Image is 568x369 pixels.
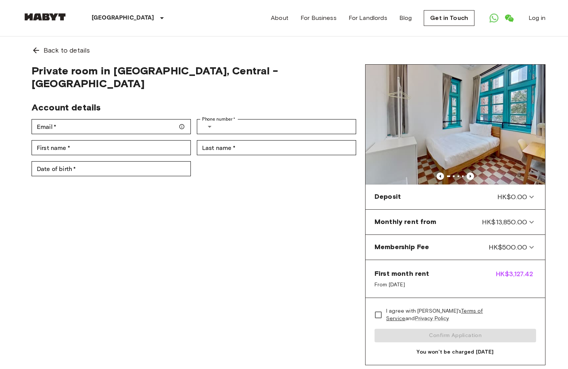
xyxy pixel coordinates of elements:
[32,102,101,113] span: Account details
[202,119,217,134] button: Select country
[197,140,356,155] div: Last name
[386,307,530,322] span: I agree with [PERSON_NAME]'s and
[467,172,474,180] button: Previous image
[23,13,68,21] img: Habyt
[496,269,536,289] span: HK$3,127.42
[366,65,545,184] img: Marketing picture of unit HK-01-057-001-002
[386,308,483,322] a: Terms of Service
[44,45,90,55] span: Back to details
[271,14,289,23] a: About
[32,64,356,90] span: Private room in [GEOGRAPHIC_DATA], Central - [GEOGRAPHIC_DATA]
[375,281,429,289] span: From [DATE]
[375,242,429,252] span: Membership Fee
[497,192,527,202] span: HK$0.00
[437,172,444,180] button: Previous image
[23,36,545,64] a: Back to details
[32,161,191,176] input: Choose date
[489,242,527,252] span: HK$500.00
[529,14,545,23] a: Log in
[32,119,191,134] div: Email
[92,14,154,23] p: [GEOGRAPHIC_DATA]
[375,269,429,278] span: First month rent
[179,124,185,130] svg: Make sure your email is correct — we'll send your booking details there.
[399,14,412,23] a: Blog
[486,11,502,26] a: Open WhatsApp
[32,140,191,155] div: First name
[482,217,527,227] span: HK$13,850.00
[369,188,542,206] div: DepositHK$0.00
[369,213,542,231] div: Monthly rent fromHK$13,850.00
[301,14,337,23] a: For Business
[349,14,387,23] a: For Landlords
[424,10,474,26] a: Get in Touch
[502,11,517,26] a: Open WeChat
[375,192,401,202] span: Deposit
[202,116,236,122] label: Phone number
[375,348,536,356] span: You won't be charged [DATE]
[415,315,449,322] a: Privacy Policy
[369,238,542,257] div: Membership FeeHK$500.00
[375,217,437,227] span: Monthly rent from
